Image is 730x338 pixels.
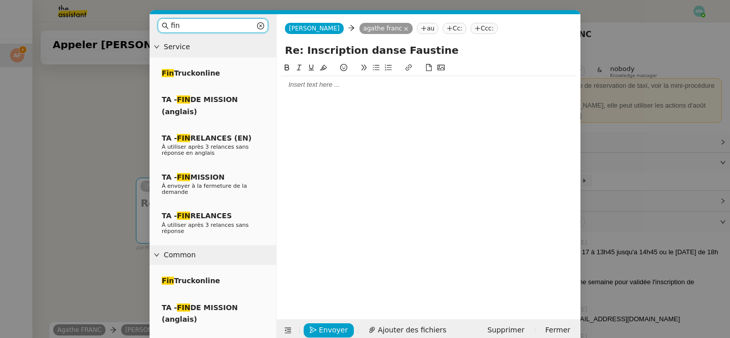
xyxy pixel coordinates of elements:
span: TA - DE MISSION (anglais) [162,95,238,115]
button: Ajouter des fichiers [362,323,452,337]
span: Truckonline [162,69,220,77]
span: TA - DE MISSION (anglais) [162,303,238,323]
nz-tag: Ccc: [470,23,498,34]
button: Supprimer [481,323,530,337]
em: FIN [177,173,191,181]
span: Service [164,41,272,53]
span: TA - RELANCES (EN) [162,134,251,142]
nz-tag: Cc: [443,23,466,34]
div: Common [150,245,276,265]
div: Service [150,37,276,57]
span: Common [164,249,272,261]
span: À utiliser après 3 relances sans réponse en anglais [162,144,249,156]
span: TA - MISSION [162,173,225,181]
em: Fin [162,277,174,285]
span: [PERSON_NAME] [289,25,340,32]
span: Ajouter des fichiers [378,324,446,336]
em: FIN [177,212,191,220]
em: FIN [177,134,191,142]
button: Fermer [539,323,576,337]
span: À envoyer à la fermeture de la demande [162,183,247,195]
span: TA - RELANCES [162,212,232,220]
em: Fin [162,69,174,77]
button: Envoyer [304,323,354,337]
nz-tag: au [417,23,439,34]
input: Subject [285,43,572,58]
input: Templates [171,20,255,31]
em: FIN [177,95,191,104]
span: Truckonline [162,277,220,285]
em: FIN [177,303,191,312]
span: Supprimer [487,324,524,336]
nz-tag: agathe franc [359,23,413,34]
span: À utiliser après 3 relances sans réponse [162,222,249,234]
span: Fermer [545,324,570,336]
span: Envoyer [319,324,348,336]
